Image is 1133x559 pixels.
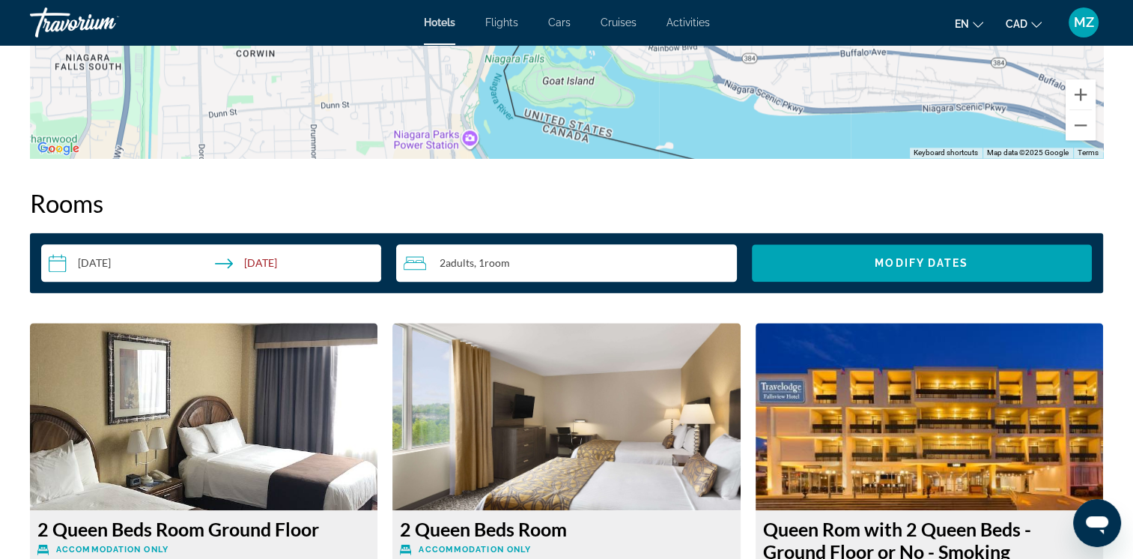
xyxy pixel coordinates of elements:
[30,323,377,510] img: 2 Queen Beds Room Ground Floor
[1066,110,1096,140] button: Zoom out
[548,16,571,28] a: Cars
[30,188,1103,218] h2: Rooms
[440,257,474,269] span: 2
[424,16,455,28] a: Hotels
[1064,7,1103,38] button: User Menu
[446,256,474,269] span: Adults
[400,518,732,540] h3: 2 Queen Beds Room
[392,323,740,510] img: 2 Queen Beds Room
[485,256,510,269] span: Room
[1006,13,1042,34] button: Change currency
[474,257,510,269] span: , 1
[1078,148,1099,157] a: Terms (opens in new tab)
[41,244,381,282] button: Select check in and out date
[666,16,710,28] a: Activities
[1074,15,1094,30] span: MZ
[914,148,978,158] button: Keyboard shortcuts
[752,244,1092,282] button: Modify Dates
[756,323,1103,510] img: Queen Rom with 2 Queen Beds - Ground Floor or No - Smoking
[1073,499,1121,547] iframe: Button to launch messaging window
[601,16,637,28] a: Cruises
[56,545,168,555] span: Accommodation Only
[41,244,1092,282] div: Search widget
[987,148,1069,157] span: Map data ©2025 Google
[396,244,736,282] button: Travelers: 2 adults, 0 children
[875,257,968,269] span: Modify Dates
[1066,79,1096,109] button: Zoom in
[30,3,180,42] a: Travorium
[34,139,83,158] a: Open this area in Google Maps (opens a new window)
[34,139,83,158] img: Google
[955,13,983,34] button: Change language
[955,18,969,30] span: en
[485,16,518,28] a: Flights
[1006,18,1027,30] span: CAD
[419,545,531,555] span: Accommodation Only
[37,518,370,540] h3: 2 Queen Beds Room Ground Floor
